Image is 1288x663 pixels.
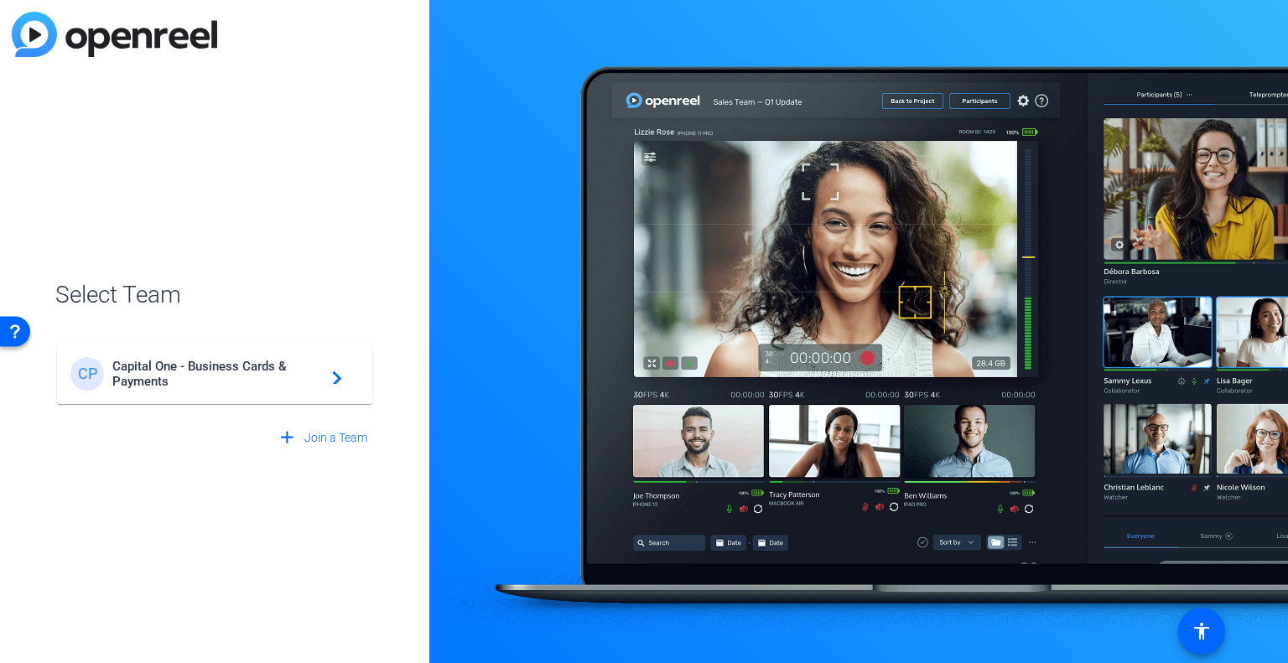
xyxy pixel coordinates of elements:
[304,429,367,447] span: Join a Team
[270,422,374,453] button: Join a Team
[12,12,217,57] img: blue-gradient.svg
[277,427,298,448] mat-icon: add
[70,357,104,391] div: CP
[55,277,374,313] span: Select Team
[112,359,322,389] span: Capital One - Business Cards & Payments
[322,364,342,384] mat-icon: navigate_next
[1192,621,1212,641] mat-icon: accessibility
